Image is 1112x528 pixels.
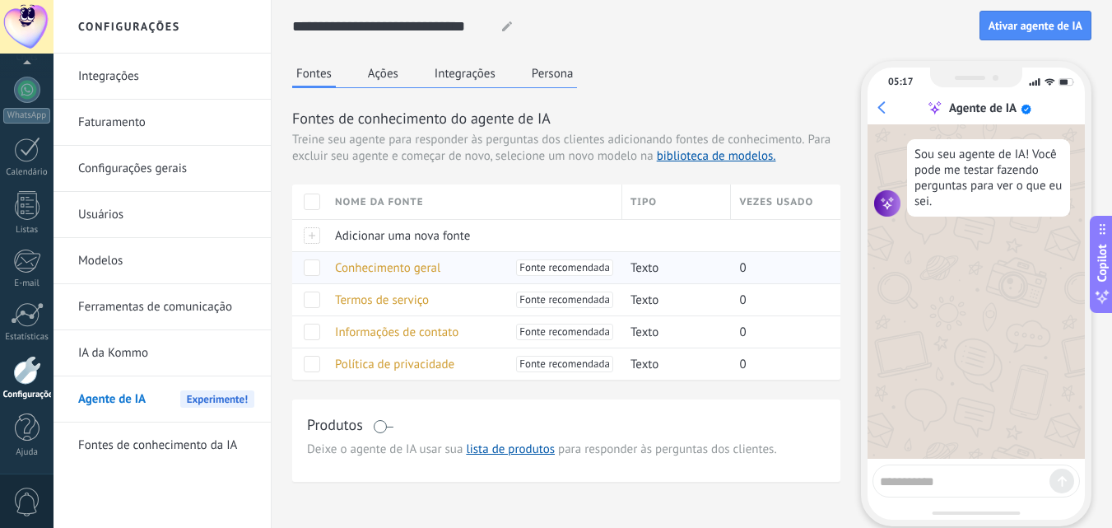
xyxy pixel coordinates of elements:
button: Ações [364,61,402,86]
li: Integrações [54,54,271,100]
span: Texto [630,325,658,340]
h3: Fontes de conhecimento do agente de IA [292,108,840,128]
a: Configurações gerais [78,146,254,192]
button: Fontes [292,61,336,88]
div: Política de privacidade [327,348,614,380]
span: 0 [739,357,746,372]
span: Copilot [1094,244,1110,282]
div: Estatísticas [3,332,51,343]
span: Texto [630,357,658,372]
div: Configurações [3,390,51,400]
div: Informações de contato [327,316,614,348]
span: Fonte recomendada [519,259,610,276]
li: Agente de IA [54,376,271,423]
span: 0 [739,260,746,276]
li: Modelos [54,238,271,284]
span: Deixe o agente de IA usar sua para responder às perguntas dos clientes. [307,442,826,458]
li: Faturamento [54,100,271,146]
div: 0 [731,284,828,315]
span: Termos de serviço [335,292,429,308]
div: Sou seu agente de IA! Você pode me testar fazendo perguntas para ver o que eu sei. [907,139,1070,217]
span: Fonte recomendada [519,292,610,308]
div: Termos de serviço [327,284,614,315]
div: E-mail [3,278,51,289]
img: agent icon [874,190,900,217]
a: Ferramentas de comunicação [78,284,254,330]
span: 0 [739,292,746,308]
span: Ativar agente de IA [989,20,1082,31]
h3: Produtos [307,414,363,435]
div: Nome da fonte [327,185,621,219]
span: Fonte recomendada [519,356,610,372]
span: Experimente! [180,390,254,408]
div: Calendário [3,167,51,178]
a: lista de produtos [466,442,555,457]
div: Vezes usado [731,185,840,219]
button: Persona [528,61,578,86]
span: Texto [630,260,658,276]
div: Texto [622,252,723,283]
li: Fontes de conhecimento da IA [54,423,271,468]
button: Ativar agente de IA [979,11,1091,40]
span: Política de privacidade [335,357,454,372]
a: Integrações [78,54,254,100]
span: Texto [630,292,658,308]
div: Texto [622,316,723,348]
div: 0 [731,252,828,283]
div: 0 [731,316,828,348]
li: Usuários [54,192,271,238]
span: Agente de IA [78,376,146,423]
div: 0 [731,348,828,380]
li: IA da Kommo [54,330,271,376]
div: Texto [622,284,723,315]
span: Conhecimento geral [335,260,440,276]
span: Treine seu agente para responder às perguntas dos clientes adicionando fontes de conhecimento. [292,132,804,148]
span: Para excluir seu agente e começar de novo, selecione um novo modelo na [292,132,831,164]
div: WhatsApp [3,108,50,124]
a: Faturamento [78,100,254,146]
span: 0 [739,325,746,340]
a: biblioteca de modelos. [657,148,776,164]
div: Ajuda [3,447,51,458]
span: Informações de contato [335,325,458,340]
div: Tipo [622,185,731,219]
span: Fonte recomendada [519,324,610,340]
div: 05:17 [888,76,913,88]
button: Integrações [430,61,500,86]
div: Texto [622,348,723,380]
a: Modelos [78,238,254,284]
span: Adicionar uma nova fonte [335,228,470,244]
a: Fontes de conhecimento da IA [78,423,254,469]
li: Configurações gerais [54,146,271,192]
div: Listas [3,225,51,236]
a: IA da Kommo [78,330,254,376]
li: Ferramentas de comunicação [54,284,271,330]
a: Agente de IAExperimente! [78,376,254,423]
a: Usuários [78,192,254,238]
div: Conhecimento geral [327,252,614,283]
div: Agente de IA [949,100,1017,116]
